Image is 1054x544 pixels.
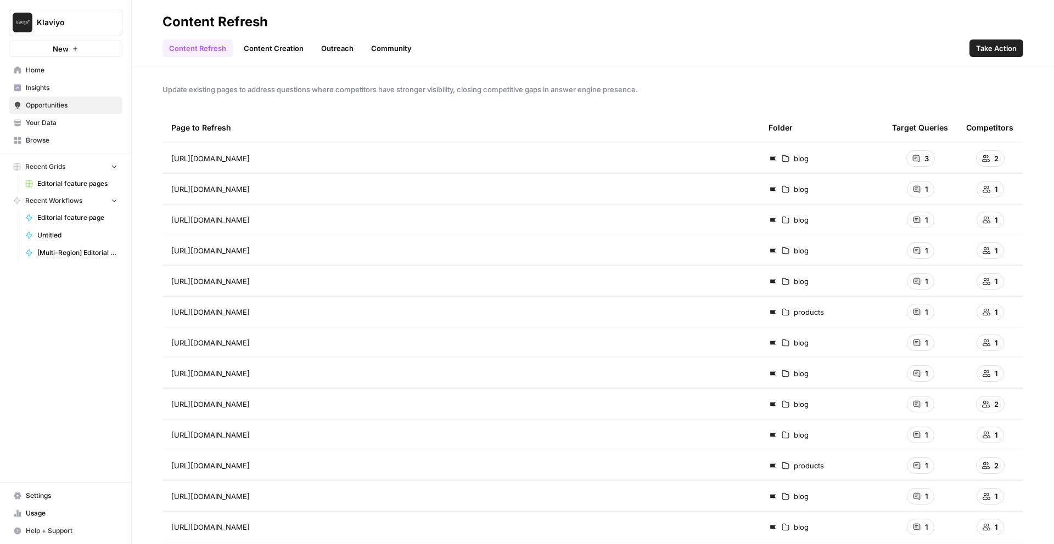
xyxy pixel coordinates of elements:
a: Settings [9,487,122,505]
span: 1 [925,522,928,532]
a: Content Creation [237,39,310,57]
span: 1 [925,276,928,287]
span: blog [794,153,809,164]
button: New [9,41,122,57]
span: blog [794,522,809,532]
img: d03zj4el0aa7txopwdneenoutvcu [769,461,777,470]
span: blog [794,337,809,348]
span: Editorial feature page [37,213,117,223]
span: [URL][DOMAIN_NAME] [171,276,250,287]
span: Recent Workflows [25,196,82,206]
span: Insights [26,83,117,93]
span: 2 [994,460,999,471]
span: products [794,307,824,318]
span: 1 [925,307,928,318]
img: Klaviyo Logo [13,13,32,32]
span: 1 [925,460,928,471]
a: [Multi-Region] Editorial feature page [20,244,122,262]
button: Help + Support [9,522,122,540]
span: 2 [994,399,999,410]
span: [URL][DOMAIN_NAME] [171,460,250,471]
div: Folder [769,112,793,143]
span: Editorial feature pages [37,179,117,189]
div: Content Refresh [162,13,268,31]
span: Help + Support [26,526,117,536]
span: Usage [26,508,117,518]
span: 1 [925,429,928,440]
span: [URL][DOMAIN_NAME] [171,307,250,318]
span: [URL][DOMAIN_NAME] [171,184,250,195]
span: 2 [994,153,999,164]
img: d03zj4el0aa7txopwdneenoutvcu [769,308,777,316]
img: d03zj4el0aa7txopwdneenoutvcu [769,154,777,163]
span: New [53,43,69,54]
span: [URL][DOMAIN_NAME] [171,245,250,256]
span: 1 [925,491,928,502]
a: Insights [9,79,122,97]
span: blog [794,368,809,379]
div: Target Queries [892,112,948,143]
img: d03zj4el0aa7txopwdneenoutvcu [769,492,777,501]
span: [URL][DOMAIN_NAME] [171,491,250,502]
span: blog [794,214,809,225]
span: Klaviyo [37,17,103,28]
img: d03zj4el0aa7txopwdneenoutvcu [769,185,777,194]
span: [URL][DOMAIN_NAME] [171,399,250,410]
span: Settings [26,491,117,501]
span: 1 [925,368,928,379]
span: Home [26,65,117,75]
a: Editorial feature pages [20,175,122,192]
span: blog [794,184,809,195]
img: d03zj4el0aa7txopwdneenoutvcu [769,246,777,255]
span: blog [794,429,809,440]
span: blog [794,276,809,287]
span: 1 [925,399,928,410]
span: 3 [924,153,929,164]
span: blog [794,245,809,256]
span: [Multi-Region] Editorial feature page [37,248,117,258]
span: 1 [995,429,998,440]
span: 1 [995,368,998,379]
span: Update existing pages to address questions where competitors have stronger visibility, closing co... [162,84,1023,95]
button: Recent Grids [9,158,122,175]
span: 1 [995,307,998,318]
span: blog [794,491,809,502]
span: Recent Grids [25,162,65,172]
span: [URL][DOMAIN_NAME] [171,522,250,532]
a: Content Refresh [162,39,233,57]
span: 1 [925,337,928,348]
span: [URL][DOMAIN_NAME] [171,337,250,348]
span: 1 [995,214,998,225]
img: d03zj4el0aa7txopwdneenoutvcu [769,277,777,286]
span: 1 [995,337,998,348]
a: Opportunities [9,97,122,114]
span: 1 [995,491,998,502]
span: [URL][DOMAIN_NAME] [171,368,250,379]
img: d03zj4el0aa7txopwdneenoutvcu [769,369,777,378]
a: Browse [9,132,122,149]
span: Opportunities [26,100,117,110]
span: blog [794,399,809,410]
img: d03zj4el0aa7txopwdneenoutvcu [769,430,777,439]
span: 1 [925,214,928,225]
button: Recent Workflows [9,192,122,209]
span: [URL][DOMAIN_NAME] [171,214,250,225]
span: Take Action [976,43,1017,54]
img: d03zj4el0aa7txopwdneenoutvcu [769,338,777,347]
span: [URL][DOMAIN_NAME] [171,153,250,164]
span: 1 [995,245,998,256]
div: Competitors [966,112,1013,143]
span: 1 [925,184,928,195]
button: Take Action [969,39,1023,57]
a: Community [365,39,418,57]
span: [URL][DOMAIN_NAME] [171,429,250,440]
img: d03zj4el0aa7txopwdneenoutvcu [769,400,777,409]
a: Editorial feature page [20,209,122,226]
a: Outreach [315,39,360,57]
a: Untitled [20,226,122,244]
span: Browse [26,135,117,145]
a: Home [9,61,122,79]
img: d03zj4el0aa7txopwdneenoutvcu [769,216,777,224]
a: Your Data [9,114,122,132]
span: products [794,460,824,471]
